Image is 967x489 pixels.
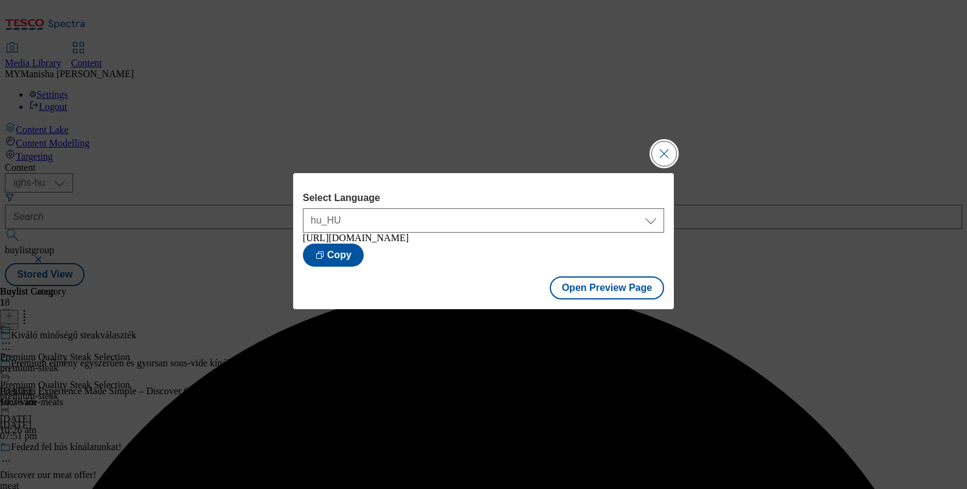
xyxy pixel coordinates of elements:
[293,173,674,309] div: Modal
[652,142,676,166] button: Close Modal
[303,233,664,244] div: [URL][DOMAIN_NAME]
[303,244,364,267] button: Copy
[303,193,664,203] label: Select Language
[550,276,665,299] button: Open Preview Page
